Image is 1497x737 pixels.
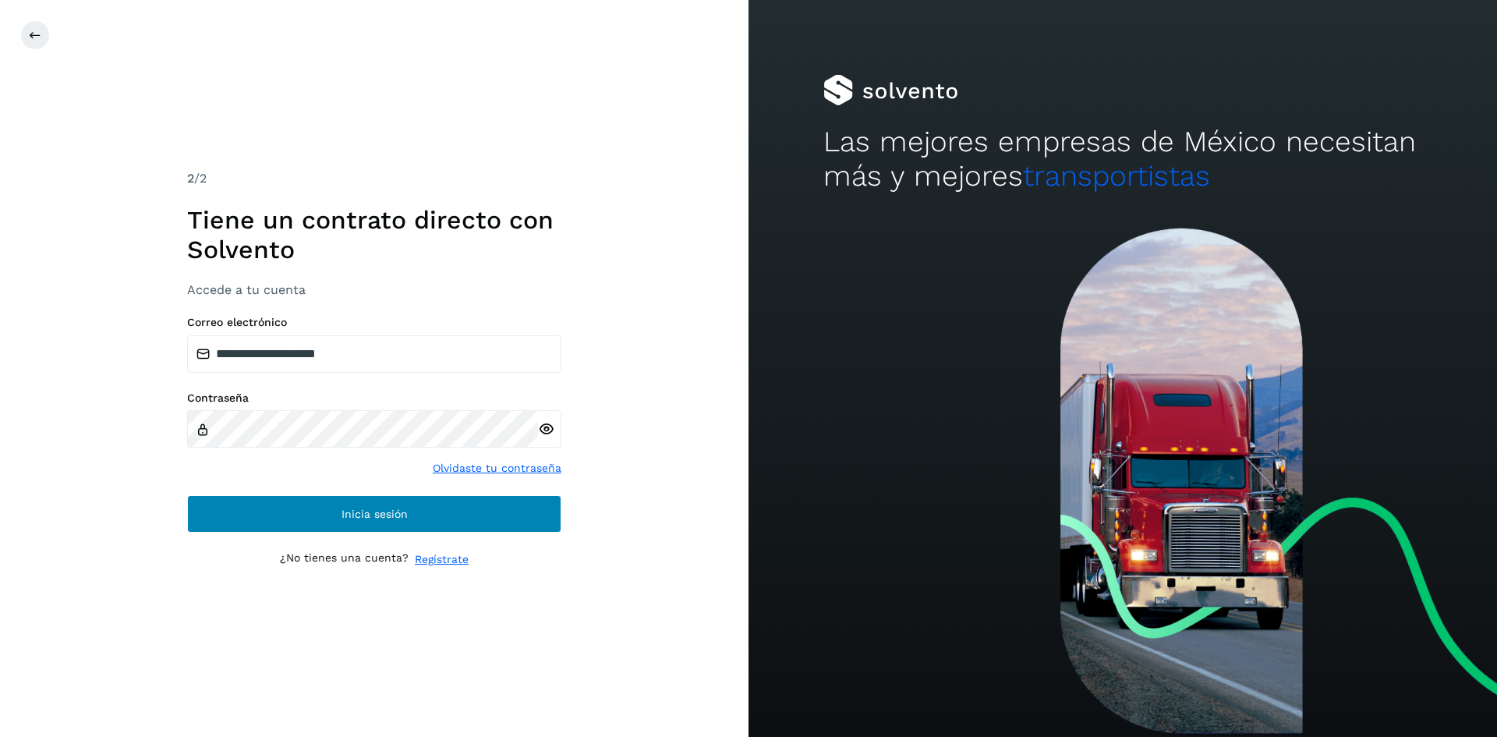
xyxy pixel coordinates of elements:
h1: Tiene un contrato directo con Solvento [187,205,561,265]
h3: Accede a tu cuenta [187,282,561,297]
label: Correo electrónico [187,316,561,329]
p: ¿No tienes una cuenta? [280,551,409,568]
a: Regístrate [415,551,469,568]
span: transportistas [1023,159,1210,193]
button: Inicia sesión [187,495,561,533]
span: 2 [187,171,194,186]
h2: Las mejores empresas de México necesitan más y mejores [823,125,1422,194]
div: /2 [187,169,561,188]
span: Inicia sesión [342,508,408,519]
label: Contraseña [187,392,561,405]
a: Olvidaste tu contraseña [433,460,561,477]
